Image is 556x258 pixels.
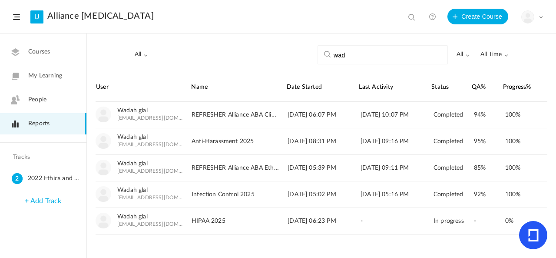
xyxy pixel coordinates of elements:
[434,208,473,234] div: In progress
[28,95,46,104] span: People
[505,213,540,229] div: 0%
[117,107,148,114] a: Wadah glal
[361,102,432,128] div: [DATE] 10:07 PM
[12,173,23,185] cite: 2
[192,111,279,119] span: REFRESHER Alliance ABA Clinical
[434,102,473,128] div: Completed
[28,119,50,128] span: Reports
[47,11,154,21] a: Alliance [MEDICAL_DATA]
[434,128,473,154] div: Completed
[480,51,508,58] span: All Time
[359,73,430,101] div: Last Activity
[361,155,432,181] div: [DATE] 09:11 PM
[505,160,540,176] div: 100%
[522,11,534,23] img: user-image.png
[474,102,504,128] div: 94%
[472,73,502,101] div: QA%
[434,181,473,208] div: Completed
[334,52,442,59] input: Search here...
[447,9,508,24] button: Create Course
[25,198,61,204] a: + Add Track
[288,208,359,234] div: [DATE] 06:23 PM
[96,107,111,122] img: user-image.png
[192,138,254,145] span: Anti-Harassment 2025
[457,51,470,58] span: all
[288,102,359,128] div: [DATE] 06:07 PM
[96,73,190,101] div: User
[117,134,148,141] a: Wadah glal
[117,221,183,227] span: [EMAIL_ADDRESS][DOMAIN_NAME]
[117,160,148,168] a: Wadah glal
[28,71,62,80] span: My Learning
[96,160,111,175] img: user-image.png
[117,141,183,147] span: [EMAIL_ADDRESS][DOMAIN_NAME]
[117,213,148,221] a: Wadah glal
[505,187,540,202] div: 100%
[117,168,183,174] span: [EMAIL_ADDRESS][DOMAIN_NAME]
[361,208,432,234] div: -
[505,134,540,149] div: 100%
[288,181,359,208] div: [DATE] 05:02 PM
[288,128,359,154] div: [DATE] 08:31 PM
[474,128,504,154] div: 95%
[135,51,148,58] span: All
[96,133,111,149] img: user-image.png
[431,73,471,101] div: Status
[192,191,255,198] span: Infection Control 2025
[192,164,279,172] span: REFRESHER Alliance ABA Ethics & Mandated Reporting
[117,115,183,121] span: [EMAIL_ADDRESS][DOMAIN_NAME]
[505,107,540,123] div: 100%
[434,155,473,181] div: Completed
[96,213,111,228] img: user-image.png
[474,181,504,208] div: 92%
[288,155,359,181] div: [DATE] 05:39 PM
[28,47,50,57] span: Courses
[287,73,358,101] div: Date Started
[191,73,285,101] div: Name
[192,218,225,225] span: HIPAA 2025
[13,154,71,161] h4: Tracks
[503,73,547,101] div: Progress%
[361,181,432,208] div: [DATE] 05:16 PM
[474,155,504,181] div: 85%
[117,187,148,194] a: Wadah glal
[117,194,183,201] span: [EMAIL_ADDRESS][DOMAIN_NAME]
[474,208,504,234] div: -
[96,186,111,202] img: user-image.png
[28,173,83,184] span: 2022 Ethics and Mandatory Reporting
[361,128,432,154] div: [DATE] 09:16 PM
[30,10,43,23] a: U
